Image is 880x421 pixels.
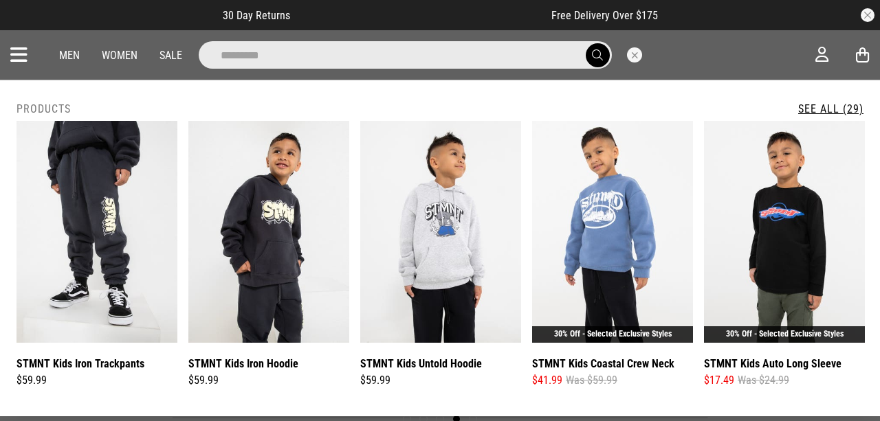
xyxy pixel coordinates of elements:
span: 30 Day Returns [223,9,290,22]
div: $59.99 [360,372,521,389]
img: Stmnt Kids Iron Trackpants in Grey [16,121,177,343]
img: Stmnt Kids Coastal Crew Neck in Unknown [532,121,693,343]
a: See All (29) [798,102,863,115]
a: Women [102,49,137,62]
img: Stmnt Kids Untold Hoodie in Grey [360,121,521,343]
a: STMNT Kids Iron Hoodie [188,355,298,372]
button: Open LiveChat chat widget [11,5,52,47]
a: Men [59,49,80,62]
span: $41.99 [532,372,562,389]
div: $59.99 [16,372,177,389]
span: Was $24.99 [738,372,789,389]
img: Stmnt Kids Auto Long Sleeve in Black [704,121,865,343]
a: STMNT Kids Coastal Crew Neck [532,355,674,372]
a: STMNT Kids Untold Hoodie [360,355,482,372]
a: STMNT Kids Auto Long Sleeve [704,355,841,372]
a: Sale [159,49,182,62]
div: $59.99 [188,372,349,389]
h2: Products [16,102,71,115]
span: $17.49 [704,372,734,389]
a: STMNT Kids Iron Trackpants [16,355,144,372]
a: 30% Off - Selected Exclusive Styles [726,329,844,339]
span: Was $59.99 [566,372,617,389]
span: Free Delivery Over $175 [551,9,658,22]
iframe: Customer reviews powered by Trustpilot [318,8,524,22]
a: 30% Off - Selected Exclusive Styles [554,329,672,339]
img: Stmnt Kids Iron Hoodie in Grey [188,121,349,343]
button: Close search [627,47,642,62]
